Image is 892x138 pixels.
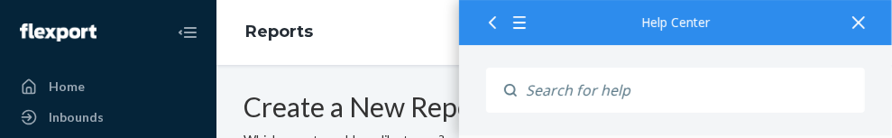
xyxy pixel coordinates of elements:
[486,16,865,29] div: Help Center
[49,78,85,96] div: Home
[244,92,865,122] h2: Create a New Report
[36,13,101,29] span: Support
[231,6,327,59] ol: breadcrumbs
[49,108,104,126] div: Inbounds
[11,103,206,132] a: Inbounds
[245,22,313,41] a: Reports
[517,68,865,113] input: Search
[20,23,97,41] img: Flexport logo
[11,72,206,101] a: Home
[170,14,206,51] button: Close Navigation
[27,36,406,97] div: 634 Inbounds - Shipping Plan Reconciliation Report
